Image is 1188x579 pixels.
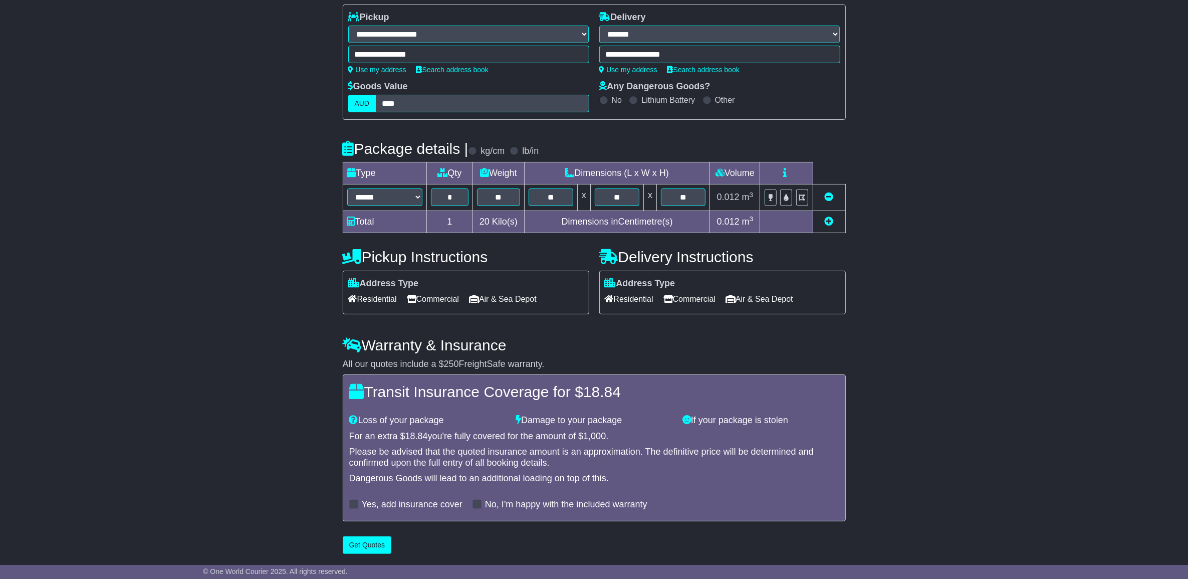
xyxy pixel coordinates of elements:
span: m [742,192,754,202]
span: Residential [605,291,653,307]
h4: Delivery Instructions [599,249,846,265]
label: Address Type [605,278,675,289]
label: Address Type [348,278,419,289]
div: Loss of your package [344,415,511,426]
td: Dimensions in Centimetre(s) [524,211,710,233]
span: 0.012 [717,217,740,227]
span: 1,000 [583,431,606,441]
label: Delivery [599,12,646,23]
label: kg/cm [481,146,505,157]
td: Total [343,211,426,233]
div: If your package is stolen [677,415,844,426]
td: Qty [426,162,473,184]
label: lb/in [522,146,539,157]
label: No, I'm happy with the included warranty [485,499,647,510]
a: Use my address [348,66,406,74]
button: Get Quotes [343,536,392,554]
span: Residential [348,291,397,307]
span: Air & Sea Depot [469,291,537,307]
a: Search address book [667,66,740,74]
span: © One World Courier 2025. All rights reserved. [203,567,348,575]
div: For an extra $ you're fully covered for the amount of $ . [349,431,839,442]
td: Volume [710,162,760,184]
label: Yes, add insurance cover [362,499,462,510]
div: Dangerous Goods will lead to an additional loading on top of this. [349,473,839,484]
span: Commercial [663,291,716,307]
h4: Pickup Instructions [343,249,589,265]
div: Please be advised that the quoted insurance amount is an approximation. The definitive price will... [349,447,839,468]
label: No [612,95,622,105]
span: 0.012 [717,192,740,202]
label: Any Dangerous Goods? [599,81,710,92]
h4: Package details | [343,140,468,157]
label: AUD [348,95,376,112]
td: Kilo(s) [473,211,525,233]
a: Add new item [825,217,834,227]
span: m [742,217,754,227]
a: Use my address [599,66,657,74]
label: Goods Value [348,81,408,92]
label: Other [715,95,735,105]
a: Search address book [416,66,489,74]
label: Lithium Battery [641,95,695,105]
td: x [644,184,657,211]
span: 20 [480,217,490,227]
a: Remove this item [825,192,834,202]
span: 250 [444,359,459,369]
h4: Transit Insurance Coverage for $ [349,383,839,400]
td: x [577,184,590,211]
td: 1 [426,211,473,233]
label: Pickup [348,12,389,23]
td: Dimensions (L x W x H) [524,162,710,184]
span: Commercial [407,291,459,307]
div: Damage to your package [511,415,677,426]
td: Type [343,162,426,184]
span: 18.84 [405,431,428,441]
sup: 3 [750,191,754,199]
span: 18.84 [583,383,621,400]
span: Air & Sea Depot [726,291,793,307]
td: Weight [473,162,525,184]
h4: Warranty & Insurance [343,337,846,353]
sup: 3 [750,215,754,223]
div: All our quotes include a $ FreightSafe warranty. [343,359,846,370]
